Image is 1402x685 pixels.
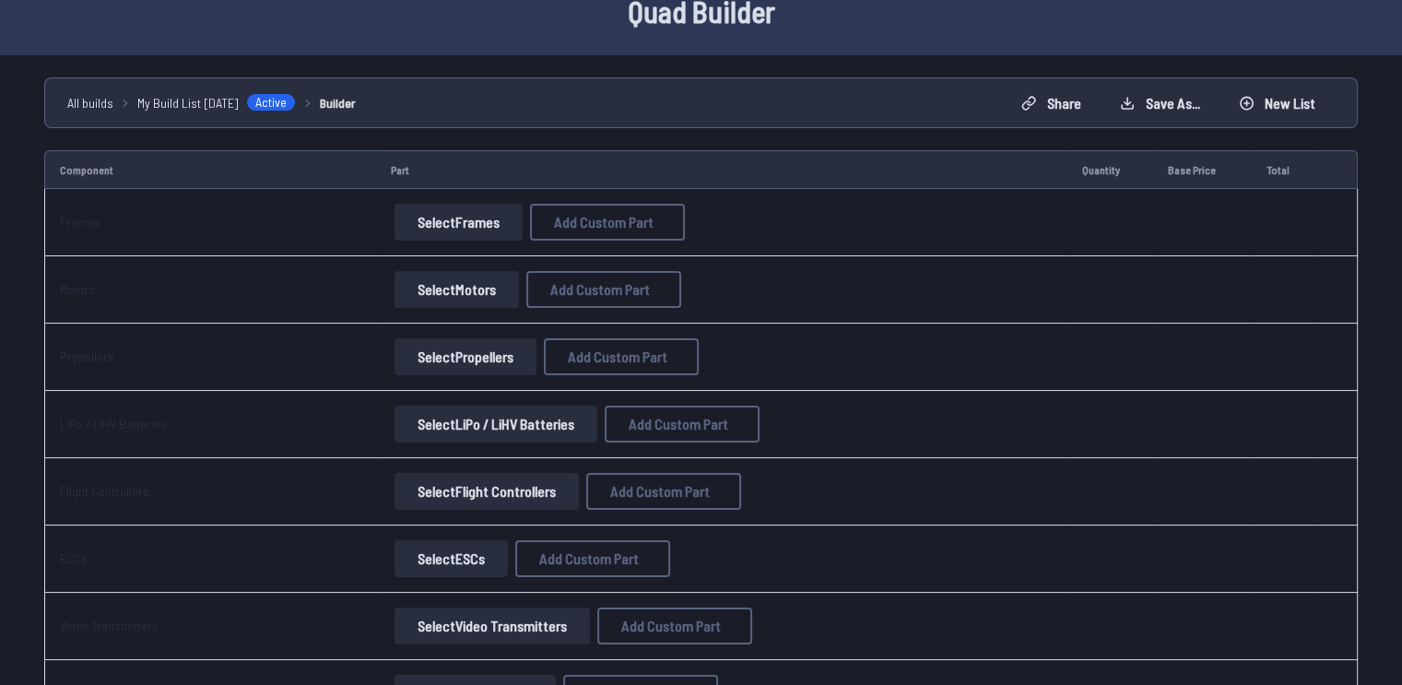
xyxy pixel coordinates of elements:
[391,271,523,308] a: SelectMotors
[246,93,296,112] span: Active
[44,150,376,189] td: Component
[539,551,639,566] span: Add Custom Part
[568,349,667,364] span: Add Custom Part
[550,282,650,297] span: Add Custom Part
[544,338,699,375] button: Add Custom Part
[526,271,681,308] button: Add Custom Part
[391,608,594,644] a: SelectVideo Transmitters
[610,484,710,499] span: Add Custom Part
[67,93,113,112] a: All builds
[60,550,88,566] a: ESCs
[515,540,670,577] button: Add Custom Part
[395,473,579,510] button: SelectFlight Controllers
[1104,89,1216,118] button: Save as...
[605,406,760,443] button: Add Custom Part
[554,215,654,230] span: Add Custom Part
[320,93,356,112] a: Builder
[1252,150,1319,189] td: Total
[395,540,508,577] button: SelectESCs
[597,608,752,644] button: Add Custom Part
[60,483,149,499] a: Flight Controllers
[60,214,100,230] a: Frames
[395,204,523,241] button: SelectFrames
[137,93,239,112] span: My Build List [DATE]
[1153,150,1252,189] td: Base Price
[395,271,519,308] button: SelectMotors
[1006,89,1097,118] button: Share
[60,281,95,297] a: Motors
[391,204,526,241] a: SelectFrames
[586,473,741,510] button: Add Custom Part
[391,540,512,577] a: SelectESCs
[60,348,114,364] a: Propellers
[376,150,1067,189] td: Part
[391,473,583,510] a: SelectFlight Controllers
[395,608,590,644] button: SelectVideo Transmitters
[395,406,597,443] button: SelectLiPo / LiHV Batteries
[1067,150,1153,189] td: Quantity
[391,406,601,443] a: SelectLiPo / LiHV Batteries
[1223,89,1331,118] button: New List
[395,338,536,375] button: SelectPropellers
[621,619,721,633] span: Add Custom Part
[629,417,728,431] span: Add Custom Part
[137,93,296,112] a: My Build List [DATE]Active
[60,618,159,633] a: Video Transmitters
[391,338,540,375] a: SelectPropellers
[530,204,685,241] button: Add Custom Part
[60,416,167,431] a: LiPo / LiHV Batteries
